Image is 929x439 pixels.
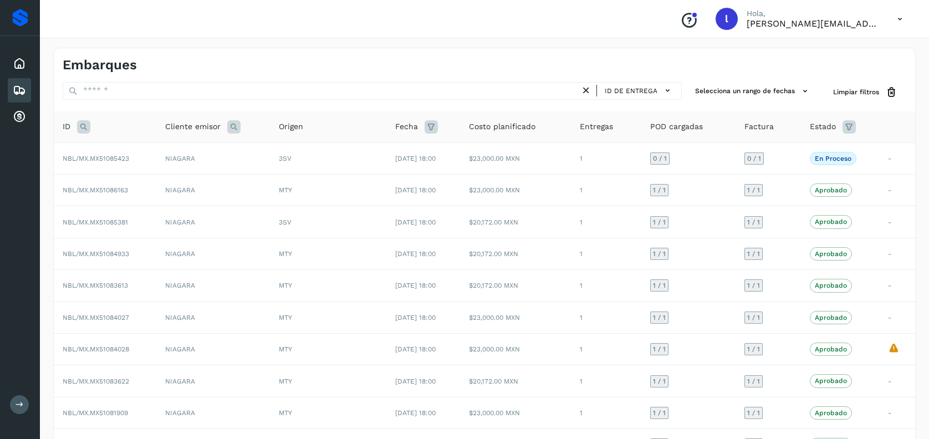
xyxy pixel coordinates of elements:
[63,155,129,162] span: NBL/MX.MX51085423
[571,302,641,333] td: 1
[460,270,571,302] td: $20,172.00 MXN
[156,206,270,238] td: NIAGARA
[815,345,847,353] p: Aprobado
[833,87,879,97] span: Limpiar filtros
[63,314,129,321] span: NBL/MX.MX51084027
[571,206,641,238] td: 1
[279,377,292,385] span: MTY
[63,250,129,258] span: NBL/MX.MX51084933
[63,218,128,226] span: NBL/MX.MX51085381
[156,175,270,206] td: NIAGARA
[879,270,915,302] td: -
[879,142,915,174] td: -
[63,345,129,353] span: NBL/MX.MX51084028
[653,187,666,193] span: 1 / 1
[815,314,847,321] p: Aprobado
[395,377,436,385] span: [DATE] 18:00
[747,219,760,226] span: 1 / 1
[571,334,641,365] td: 1
[810,121,836,132] span: Estado
[653,155,667,162] span: 0 / 1
[747,155,761,162] span: 0 / 1
[747,282,760,289] span: 1 / 1
[460,365,571,397] td: $20,172.00 MXN
[279,314,292,321] span: MTY
[63,186,128,194] span: NBL/MX.MX51086163
[395,409,436,417] span: [DATE] 18:00
[395,218,436,226] span: [DATE] 18:00
[815,377,847,385] p: Aprobado
[571,365,641,397] td: 1
[815,218,847,226] p: Aprobado
[63,121,70,132] span: ID
[8,105,31,129] div: Cuentas por cobrar
[815,186,847,194] p: Aprobado
[279,186,292,194] span: MTY
[653,219,666,226] span: 1 / 1
[879,302,915,333] td: -
[63,57,137,73] h4: Embarques
[747,187,760,193] span: 1 / 1
[747,18,880,29] p: lorena.rojo@serviciosatc.com.mx
[747,410,760,416] span: 1 / 1
[156,238,270,269] td: NIAGARA
[460,302,571,333] td: $23,000.00 MXN
[571,142,641,174] td: 1
[580,121,613,132] span: Entregas
[460,334,571,365] td: $23,000.00 MXN
[279,250,292,258] span: MTY
[279,121,303,132] span: Origen
[879,175,915,206] td: -
[460,142,571,174] td: $23,000.00 MXN
[395,121,418,132] span: Fecha
[653,378,666,385] span: 1 / 1
[279,155,292,162] span: 3SV
[571,238,641,269] td: 1
[653,251,666,257] span: 1 / 1
[605,86,657,96] span: ID de entrega
[601,83,677,99] button: ID de entrega
[165,121,221,132] span: Cliente emisor
[63,409,128,417] span: NBL/MX.MX51081909
[879,397,915,428] td: -
[156,397,270,428] td: NIAGARA
[279,409,292,417] span: MTY
[747,378,760,385] span: 1 / 1
[8,52,31,76] div: Inicio
[571,397,641,428] td: 1
[279,218,292,226] span: 3SV
[747,251,760,257] span: 1 / 1
[747,314,760,321] span: 1 / 1
[747,9,880,18] p: Hola,
[815,155,851,162] p: En proceso
[469,121,535,132] span: Costo planificado
[460,397,571,428] td: $23,000.00 MXN
[879,365,915,397] td: -
[460,175,571,206] td: $23,000.00 MXN
[156,365,270,397] td: NIAGARA
[744,121,774,132] span: Factura
[63,282,128,289] span: NBL/MX.MX51083613
[395,155,436,162] span: [DATE] 18:00
[8,78,31,103] div: Embarques
[653,314,666,321] span: 1 / 1
[879,238,915,269] td: -
[879,206,915,238] td: -
[815,250,847,258] p: Aprobado
[395,282,436,289] span: [DATE] 18:00
[653,282,666,289] span: 1 / 1
[815,282,847,289] p: Aprobado
[460,238,571,269] td: $20,172.00 MXN
[747,346,760,353] span: 1 / 1
[571,175,641,206] td: 1
[156,302,270,333] td: NIAGARA
[156,334,270,365] td: NIAGARA
[653,346,666,353] span: 1 / 1
[156,270,270,302] td: NIAGARA
[63,377,129,385] span: NBL/MX.MX51083622
[395,250,436,258] span: [DATE] 18:00
[815,409,847,417] p: Aprobado
[395,345,436,353] span: [DATE] 18:00
[156,142,270,174] td: NIAGARA
[653,410,666,416] span: 1 / 1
